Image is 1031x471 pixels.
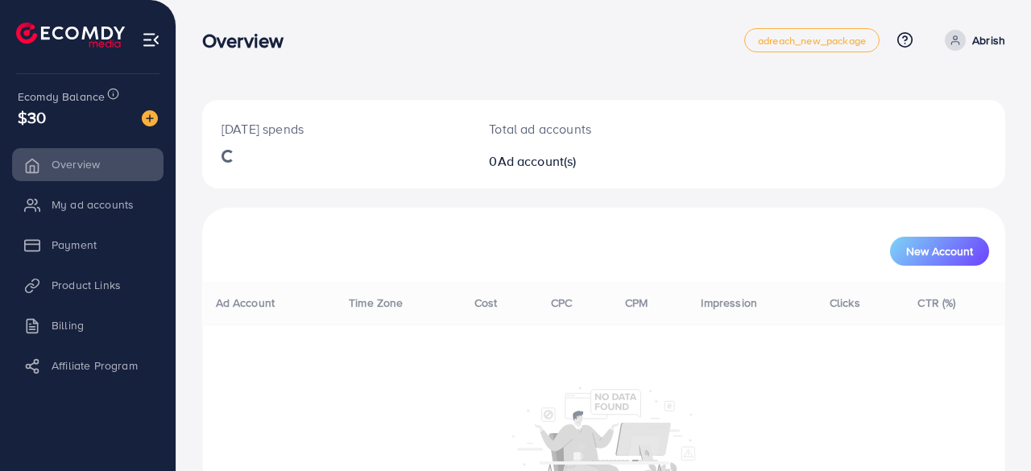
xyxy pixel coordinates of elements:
[18,105,46,129] span: $30
[498,152,577,170] span: Ad account(s)
[938,30,1005,51] a: Abrish
[142,31,160,49] img: menu
[489,154,651,169] h2: 0
[202,29,296,52] h3: Overview
[16,23,125,48] img: logo
[890,237,989,266] button: New Account
[142,110,158,126] img: image
[758,35,866,46] span: adreach_new_package
[18,89,105,105] span: Ecomdy Balance
[906,246,973,257] span: New Account
[744,28,880,52] a: adreach_new_package
[972,31,1005,50] p: Abrish
[222,119,450,138] p: [DATE] spends
[489,119,651,138] p: Total ad accounts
